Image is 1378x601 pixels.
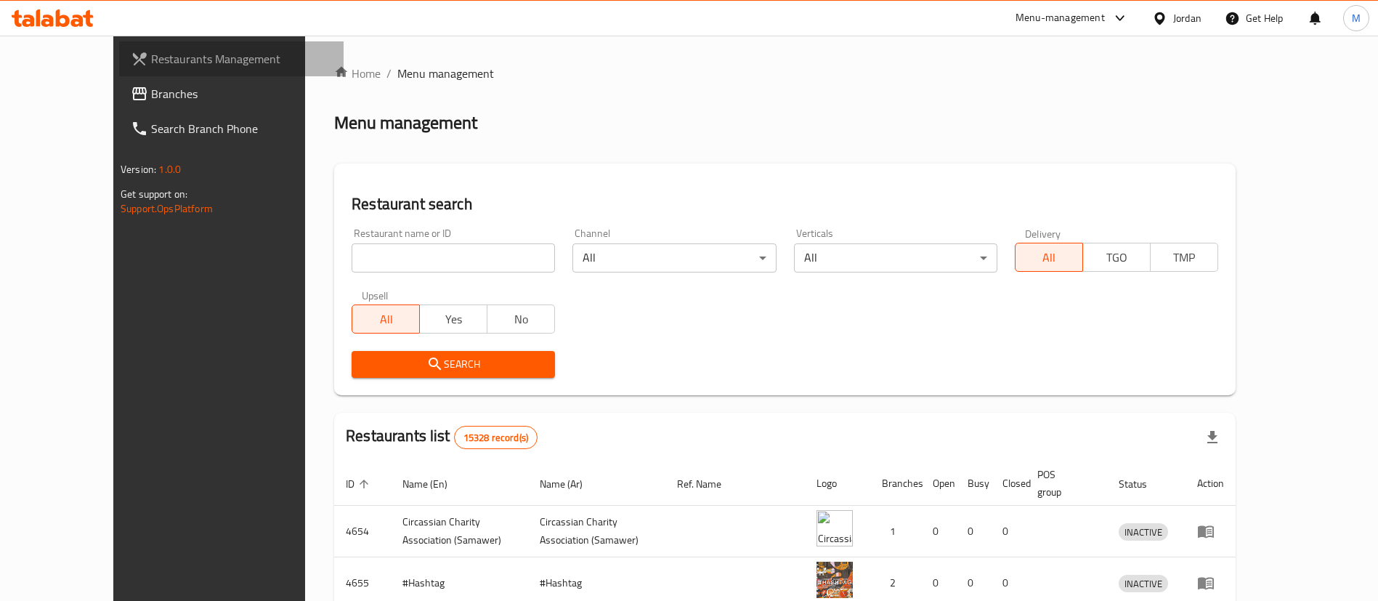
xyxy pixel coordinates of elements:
[119,111,344,146] a: Search Branch Phone
[426,309,482,330] span: Yes
[677,475,740,493] span: Ref. Name
[1025,228,1061,238] label: Delivery
[455,431,537,445] span: 15328 record(s)
[151,50,332,68] span: Restaurants Management
[991,506,1026,557] td: 0
[816,510,853,546] img: ​Circassian ​Charity ​Association​ (Samawer)
[528,506,665,557] td: ​Circassian ​Charity ​Association​ (Samawer)
[1119,475,1166,493] span: Status
[1015,243,1083,272] button: All
[352,304,420,334] button: All
[540,475,601,493] span: Name (Ar)
[121,185,187,203] span: Get support on:
[956,506,991,557] td: 0
[1082,243,1151,272] button: TGO
[121,199,213,218] a: Support.OpsPlatform
[346,425,538,449] h2: Restaurants list
[1016,9,1105,27] div: Menu-management
[1089,247,1145,268] span: TGO
[397,65,494,82] span: Menu management
[1173,10,1201,26] div: Jordan
[334,65,381,82] a: Home
[921,461,956,506] th: Open
[352,351,555,378] button: Search
[870,461,921,506] th: Branches
[119,76,344,111] a: Branches
[1186,461,1236,506] th: Action
[391,506,528,557] td: ​Circassian ​Charity ​Association​ (Samawer)
[991,461,1026,506] th: Closed
[352,243,555,273] input: Search for restaurant name or ID..
[572,243,776,273] div: All
[1037,466,1090,501] span: POS group
[334,65,1236,82] nav: breadcrumb
[870,506,921,557] td: 1
[386,65,392,82] li: /
[119,41,344,76] a: Restaurants Management
[454,426,538,449] div: Total records count
[151,85,332,102] span: Branches
[956,461,991,506] th: Busy
[1195,420,1230,455] div: Export file
[1197,523,1224,540] div: Menu
[1352,10,1361,26] span: M
[151,120,332,137] span: Search Branch Phone
[1156,247,1212,268] span: TMP
[493,309,549,330] span: No
[362,290,389,300] label: Upsell
[921,506,956,557] td: 0
[794,243,997,273] div: All
[1119,576,1168,592] span: INACTIVE
[1021,247,1077,268] span: All
[358,309,414,330] span: All
[1150,243,1218,272] button: TMP
[1119,523,1168,541] div: INACTIVE
[334,506,391,557] td: 4654
[334,111,477,134] h2: Menu management
[402,475,466,493] span: Name (En)
[816,562,853,598] img: #Hashtag
[363,355,543,374] span: Search
[419,304,487,334] button: Yes
[1197,574,1224,592] div: Menu
[1119,524,1168,541] span: INACTIVE
[352,193,1218,215] h2: Restaurant search
[121,160,156,179] span: Version:
[487,304,555,334] button: No
[158,160,181,179] span: 1.0.0
[805,461,870,506] th: Logo
[346,475,373,493] span: ID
